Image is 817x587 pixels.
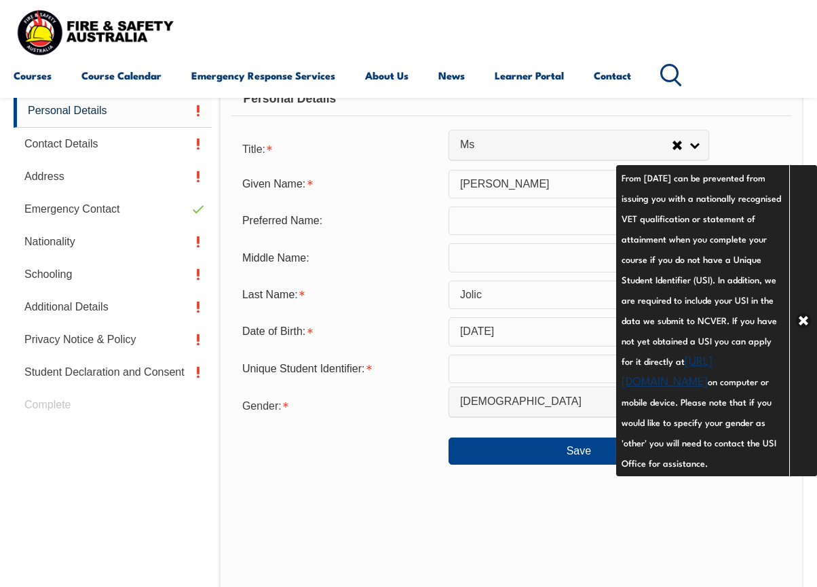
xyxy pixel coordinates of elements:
div: Given Name is required. [231,171,449,197]
span: [DEMOGRAPHIC_DATA] [460,395,672,409]
a: Course Calendar [81,59,161,92]
div: Personal Details [231,82,791,116]
a: Learner Portal [495,59,564,92]
div: Preferred Name: [231,208,449,234]
div: Middle Name: [231,245,449,270]
div: Gender is required. [231,391,449,419]
input: 10 Characters no 1, 0, O or I [449,355,709,383]
span: Title: [242,143,265,155]
a: Contact Details [14,128,212,160]
a: Privacy Notice & Policy [14,323,212,356]
a: Student Declaration and Consent [14,356,212,389]
input: Select Date... [449,317,709,346]
a: Courses [14,59,52,92]
div: Unique Student Identifier is required. [231,356,449,382]
a: Address [14,160,212,193]
button: Save [449,438,709,465]
a: About Us [365,59,408,92]
a: Nationality [14,226,212,258]
span: Ms [460,138,672,152]
div: Title is required. [231,135,449,162]
a: Schooling [14,258,212,291]
a: News [438,59,465,92]
a: Close [789,165,817,476]
div: Last Name is required. [231,282,449,308]
a: Emergency Contact [14,193,212,226]
a: Contact [594,59,631,92]
a: Additional Details [14,291,212,323]
a: Info [709,322,728,341]
div: Date of Birth is required. [231,319,449,344]
a: Personal Details [14,94,212,128]
a: Info [709,359,728,378]
a: Emergency Response Services [191,59,335,92]
span: Gender: [242,400,282,412]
